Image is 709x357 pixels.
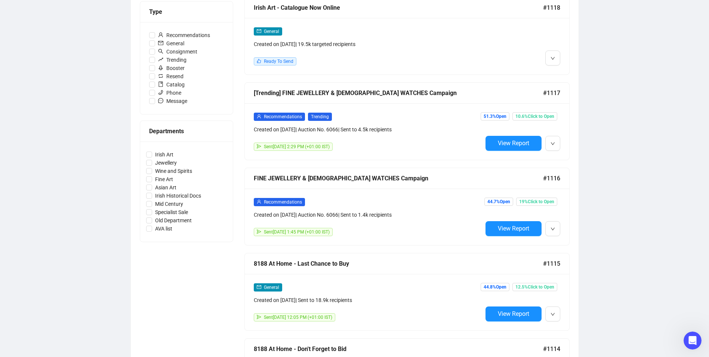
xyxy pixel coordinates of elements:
[155,31,213,39] span: Recommendations
[149,126,224,136] div: Departments
[543,174,560,183] span: #1116
[257,315,261,319] span: send
[257,114,261,119] span: user
[257,285,261,289] span: mail
[516,198,557,206] span: 19% Click to Open
[308,113,332,121] span: Trending
[257,144,261,149] span: send
[543,344,560,354] span: #1114
[254,211,483,219] div: Created on [DATE] | Auction No. 6066 | Sent to 1.4k recipients
[152,192,204,200] span: Irish Historical Docs
[551,312,555,317] span: down
[481,283,509,291] span: 44.8% Open
[254,40,483,48] div: Created on [DATE] | 19.5k targeted recipients
[551,56,555,61] span: down
[257,199,261,204] span: user
[155,72,187,80] span: Resend
[152,150,176,159] span: Irish Art
[152,159,180,167] span: Jewellery
[512,112,557,120] span: 10.6% Click to Open
[264,29,279,34] span: General
[158,82,163,87] span: book
[244,82,570,160] a: [Trending] FINE JEWELLERY & [DEMOGRAPHIC_DATA] WATCHES Campaign#1117userRecommendationsTrendingCr...
[484,198,513,206] span: 44.7% Open
[152,183,179,192] span: Asian Art
[481,112,509,120] span: 51.3% Open
[485,221,542,236] button: View Report
[152,167,195,175] span: Wine and Spirits
[152,208,191,216] span: Specialist Sale
[254,174,543,183] div: FINE JEWELLERY & [DEMOGRAPHIC_DATA] WATCHES Campaign
[158,98,163,103] span: message
[264,114,302,119] span: Recommendations
[257,229,261,234] span: send
[244,168,570,245] a: FINE JEWELLERY & [DEMOGRAPHIC_DATA] WATCHES Campaign#1116userRecommendationsCreated on [DATE]| Au...
[257,59,261,63] span: like
[684,332,702,350] iframe: Intercom live chat
[551,227,555,231] span: down
[158,40,163,46] span: mail
[264,199,302,205] span: Recommendations
[498,225,529,232] span: View Report
[155,39,187,48] span: General
[155,48,200,56] span: Consignment
[264,59,293,64] span: Ready To Send
[264,229,330,235] span: Sent [DATE] 1:45 PM (+01:00 IST)
[155,89,184,97] span: Phone
[485,306,542,321] button: View Report
[155,97,190,105] span: Message
[158,49,163,54] span: search
[543,88,560,98] span: #1117
[485,136,542,151] button: View Report
[155,80,188,89] span: Catalog
[264,315,332,320] span: Sent [DATE] 12:05 PM (+01:00 IST)
[264,144,330,149] span: Sent [DATE] 2:29 PM (+01:00 IST)
[254,88,543,98] div: [Trending] FINE JEWELLERY & [DEMOGRAPHIC_DATA] WATCHES Campaign
[498,140,529,147] span: View Report
[158,57,163,62] span: rise
[257,29,261,33] span: mail
[254,296,483,304] div: Created on [DATE] | Sent to 18.9k recipients
[152,225,175,233] span: AVA list
[244,253,570,331] a: 8188 At Home - Last Chance to Buy#1115mailGeneralCreated on [DATE]| Sent to 18.9k recipientssendS...
[543,259,560,268] span: #1115
[158,32,163,37] span: user
[152,200,186,208] span: Mid Century
[543,3,560,12] span: #1118
[254,344,543,354] div: 8188 At Home - Don't Forget to Bid
[254,259,543,268] div: 8188 At Home - Last Chance to Buy
[254,3,543,12] div: Irish Art - Catalogue Now Online
[149,7,224,16] div: Type
[512,283,557,291] span: 12.5% Click to Open
[152,175,176,183] span: Fine Art
[158,73,163,79] span: retweet
[155,64,188,72] span: Booster
[152,216,195,225] span: Old Department
[551,141,555,146] span: down
[158,90,163,95] span: phone
[254,125,483,134] div: Created on [DATE] | Auction No. 6066 | Sent to 4.5k recipients
[158,65,163,70] span: rocket
[264,285,279,290] span: General
[498,310,529,317] span: View Report
[155,56,189,64] span: Trending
